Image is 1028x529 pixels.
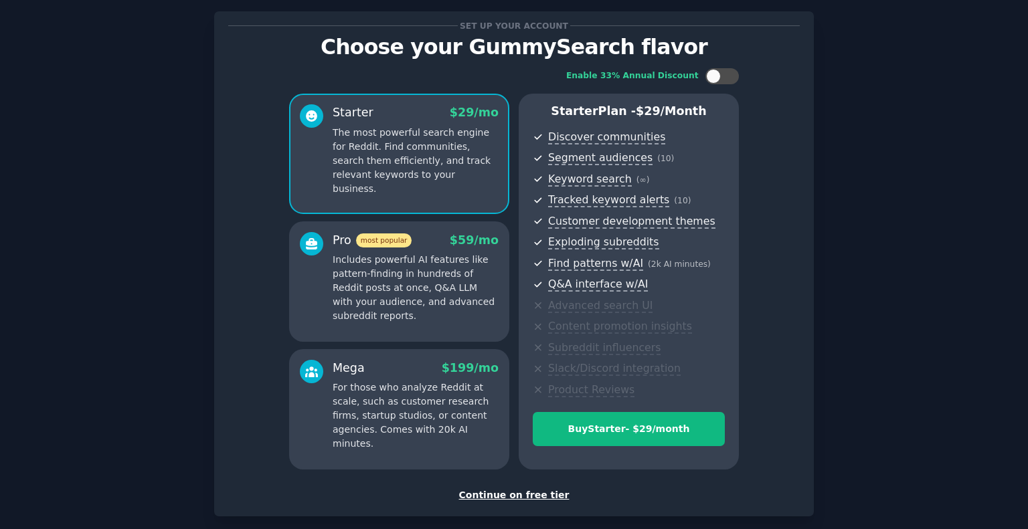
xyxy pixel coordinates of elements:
[533,103,725,120] p: Starter Plan -
[636,104,707,118] span: $ 29 /month
[548,362,681,376] span: Slack/Discord integration
[548,130,665,144] span: Discover communities
[228,35,800,59] p: Choose your GummySearch flavor
[458,19,571,33] span: Set up your account
[333,104,373,121] div: Starter
[548,278,648,292] span: Q&A interface w/AI
[548,215,715,229] span: Customer development themes
[548,151,653,165] span: Segment audiences
[442,361,499,375] span: $ 199 /mo
[228,488,800,502] div: Continue on free tier
[657,154,674,163] span: ( 10 )
[636,175,650,185] span: ( ∞ )
[548,235,659,249] span: Exploding subreddits
[533,422,724,436] div: Buy Starter - $ 29 /month
[356,233,412,247] span: most popular
[548,173,632,187] span: Keyword search
[333,381,499,451] p: For those who analyze Reddit at scale, such as customer research firms, startup studios, or conte...
[333,232,412,249] div: Pro
[674,196,691,205] span: ( 10 )
[533,412,725,446] button: BuyStarter- $29/month
[548,383,634,397] span: Product Reviews
[450,233,499,247] span: $ 59 /mo
[333,253,499,323] p: Includes powerful AI features like pattern-finding in hundreds of Reddit posts at once, Q&A LLM w...
[333,360,365,377] div: Mega
[648,259,711,269] span: ( 2k AI minutes )
[566,70,699,82] div: Enable 33% Annual Discount
[548,299,653,313] span: Advanced search UI
[548,341,661,355] span: Subreddit influencers
[548,257,643,271] span: Find patterns w/AI
[450,106,499,119] span: $ 29 /mo
[548,320,692,334] span: Content promotion insights
[548,193,669,207] span: Tracked keyword alerts
[333,126,499,196] p: The most powerful search engine for Reddit. Find communities, search them efficiently, and track ...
